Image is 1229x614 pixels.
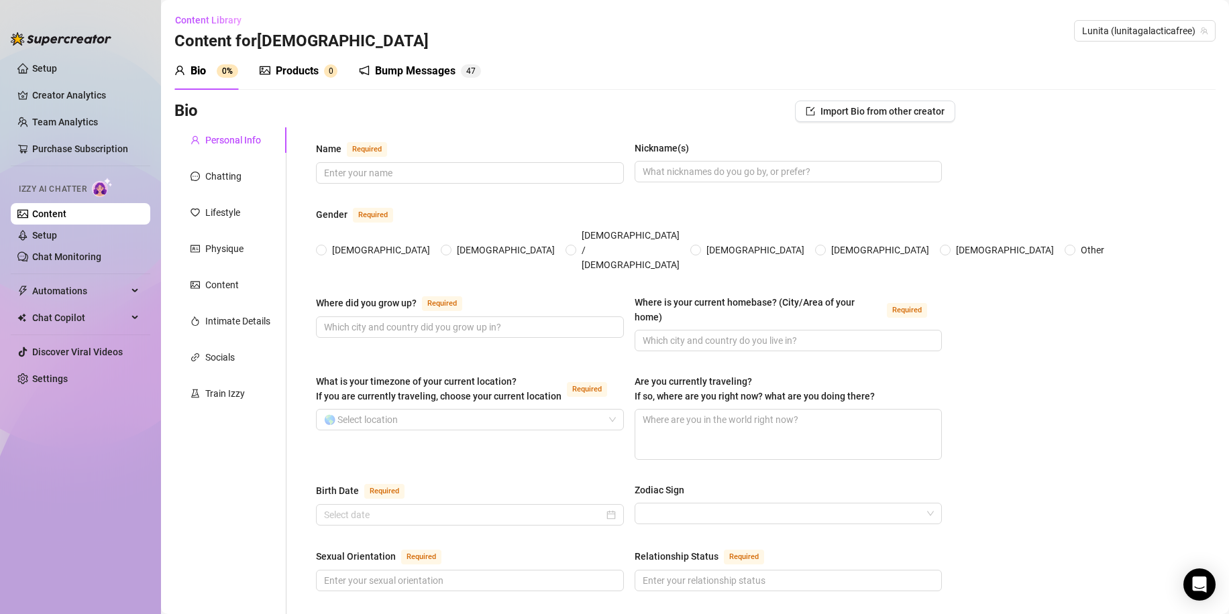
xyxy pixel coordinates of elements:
[205,314,270,328] div: Intimate Details
[887,303,927,318] span: Required
[316,141,402,157] label: Name
[324,320,613,334] input: Where did you grow up?
[327,243,435,257] span: [DEMOGRAPHIC_DATA]
[316,548,456,564] label: Sexual Orientation
[324,573,613,588] input: Sexual Orientation
[205,278,239,292] div: Content
[32,230,57,241] a: Setup
[471,66,476,76] span: 7
[643,333,932,348] input: Where is your current homebase? (City/Area of your home)
[567,382,607,397] span: Required
[17,313,26,322] img: Chat Copilot
[205,350,235,365] div: Socials
[92,178,113,197] img: AI Chatter
[174,65,185,76] span: user
[32,84,140,106] a: Creator Analytics
[635,141,689,156] div: Nickname(s)
[635,483,684,497] div: Zodiac Sign
[174,101,198,122] h3: Bio
[316,207,348,222] div: Gender
[635,295,943,324] label: Where is your current homebase? (City/Area of your home)
[643,164,932,179] input: Nickname(s)
[1082,21,1208,41] span: Lunita (lunitagalacticafree)
[806,107,815,116] span: import
[32,307,127,328] span: Chat Copilot
[466,66,471,76] span: 4
[316,376,562,402] span: What is your timezone of your current location? If you are currently traveling, choose your curre...
[32,280,127,302] span: Automations
[191,389,200,398] span: experiment
[205,205,240,220] div: Lifestyle
[316,296,417,310] div: Where did you grow up?
[32,347,123,357] a: Discover Viral Videos
[32,138,140,160] a: Purchase Subscription
[205,241,244,256] div: Physique
[461,64,481,78] sup: 47
[635,295,882,324] div: Where is your current homebase? (City/Area of your home)
[191,135,200,145] span: user
[375,63,456,79] div: Bump Messages
[701,243,810,257] span: [DEMOGRAPHIC_DATA]
[174,9,252,31] button: Content Library
[316,483,419,499] label: Birth Date
[353,208,393,223] span: Required
[635,483,694,497] label: Zodiac Sign
[175,15,242,25] span: Content Library
[32,251,101,262] a: Chat Monitoring
[316,549,396,564] div: Sexual Orientation
[316,483,359,498] div: Birth Date
[401,550,441,564] span: Required
[643,573,932,588] input: Relationship Status
[451,243,560,257] span: [DEMOGRAPHIC_DATA]
[32,373,68,384] a: Settings
[324,507,604,522] input: Birth Date
[635,376,875,402] span: Are you currently traveling? If so, where are you right now? what are you doing there?
[205,386,245,401] div: Train Izzy
[32,117,98,127] a: Team Analytics
[191,353,200,362] span: link
[191,316,200,326] span: fire
[576,228,685,272] span: [DEMOGRAPHIC_DATA] / [DEMOGRAPHIC_DATA]
[635,548,779,564] label: Relationship Status
[276,63,319,79] div: Products
[724,550,764,564] span: Required
[359,65,370,76] span: notification
[316,206,408,223] label: Gender
[316,141,341,156] div: Name
[820,106,945,117] span: Import Bio from other creator
[951,243,1059,257] span: [DEMOGRAPHIC_DATA]
[205,169,242,184] div: Chatting
[364,484,405,499] span: Required
[635,549,718,564] div: Relationship Status
[11,32,111,46] img: logo-BBDzfeDw.svg
[191,63,206,79] div: Bio
[347,142,387,157] span: Required
[217,64,238,78] sup: 0%
[191,172,200,181] span: message
[32,208,66,219] a: Content
[1183,568,1216,601] div: Open Intercom Messenger
[422,296,462,311] span: Required
[316,295,477,311] label: Where did you grow up?
[19,183,87,196] span: Izzy AI Chatter
[32,63,57,74] a: Setup
[826,243,934,257] span: [DEMOGRAPHIC_DATA]
[260,65,270,76] span: picture
[191,280,200,290] span: picture
[191,244,200,253] span: idcard
[324,64,337,78] sup: 0
[17,286,28,296] span: thunderbolt
[795,101,955,122] button: Import Bio from other creator
[1075,243,1110,257] span: Other
[174,31,429,52] h3: Content for [DEMOGRAPHIC_DATA]
[1200,27,1208,35] span: team
[205,133,261,147] div: Personal Info
[191,208,200,217] span: heart
[635,141,698,156] label: Nickname(s)
[324,166,613,180] input: Name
